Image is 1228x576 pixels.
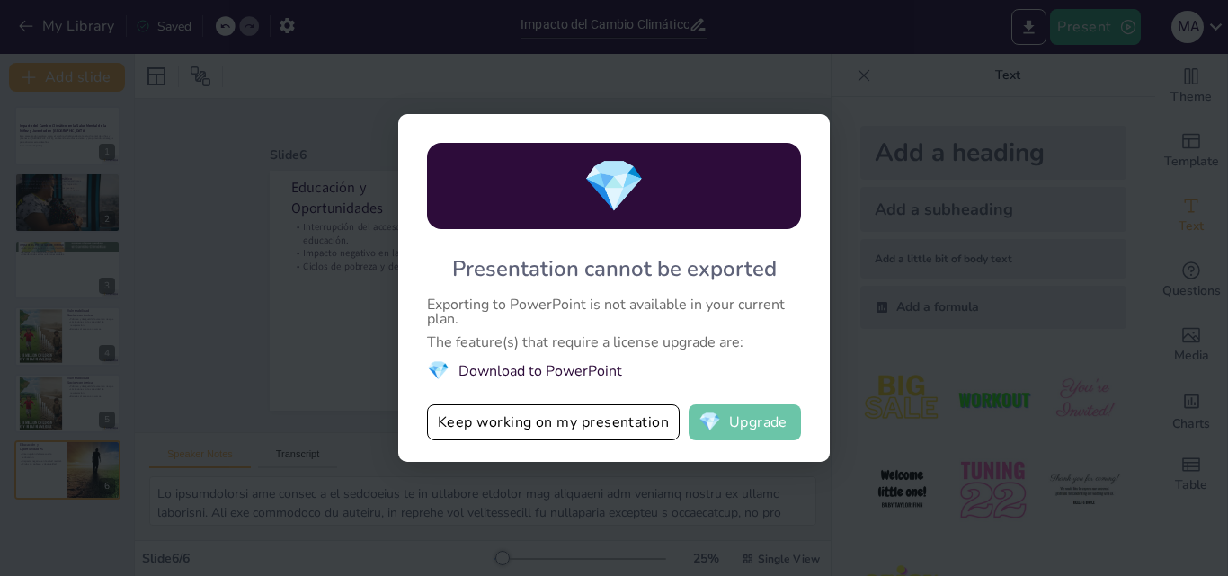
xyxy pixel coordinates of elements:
button: Keep working on my presentation [427,404,680,440]
span: diamond [427,359,449,383]
button: diamondUpgrade [689,404,801,440]
div: The feature(s) that require a license upgrade are: [427,335,801,350]
span: diamond [699,413,721,431]
span: diamond [583,152,645,221]
li: Download to PowerPoint [427,359,801,383]
div: Presentation cannot be exported [452,254,777,283]
div: Exporting to PowerPoint is not available in your current plan. [427,297,801,326]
